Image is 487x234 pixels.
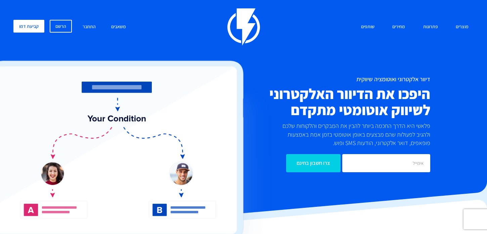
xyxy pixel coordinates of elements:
[106,20,131,34] a: משאבים
[286,154,341,172] input: צרו חשבון בחינם
[418,20,443,34] a: פתרונות
[13,20,44,33] a: קביעת דמו
[210,76,430,83] h1: דיוור אלקטרוני ואוטומציה שיווקית
[268,122,430,147] p: פלאשי היא הדרך החכמה ביותר להבין את המבקרים והלקוחות שלכם ולהגיב לפעולות שהם מבצעים באופן אוטומטי...
[356,20,380,34] a: שותפים
[50,20,72,33] a: הרשם
[210,86,430,118] h2: היפכו את הדיוור האלקטרוני לשיווק אוטומטי מתקדם
[342,154,430,172] input: אימייל
[451,20,474,34] a: מוצרים
[387,20,410,34] a: מחירים
[78,20,101,34] a: התחבר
